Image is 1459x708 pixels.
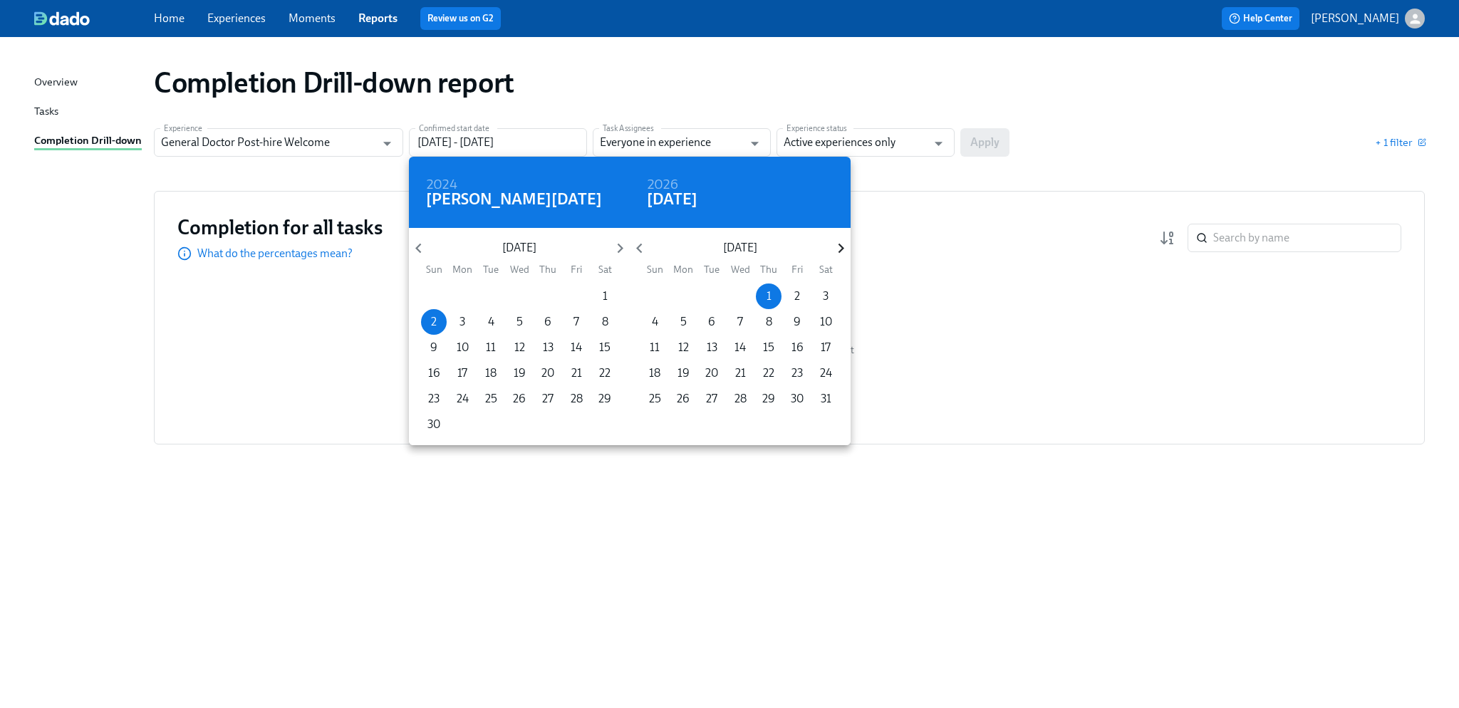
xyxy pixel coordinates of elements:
[820,365,832,381] p: 24
[426,189,602,210] h4: [PERSON_NAME][DATE]
[647,174,678,197] h6: 2026
[599,365,611,381] p: 22
[784,360,810,386] button: 23
[421,386,447,412] button: 23
[485,365,497,381] p: 18
[727,360,753,386] button: 21
[457,391,469,407] p: 24
[763,340,774,355] p: 15
[513,391,526,407] p: 26
[450,360,475,386] button: 17
[507,335,532,360] button: 12
[457,340,469,355] p: 10
[650,340,660,355] p: 11
[535,360,561,386] button: 20
[734,391,747,407] p: 28
[598,391,611,407] p: 29
[813,386,838,412] button: 31
[564,309,589,335] button: 7
[541,365,554,381] p: 20
[428,240,610,256] p: [DATE]
[784,263,810,276] span: Fri
[421,309,447,335] button: 2
[535,263,561,276] span: Thu
[642,386,668,412] button: 25
[727,263,753,276] span: Wed
[507,386,532,412] button: 26
[592,360,618,386] button: 22
[421,335,447,360] button: 9
[699,335,725,360] button: 13
[478,335,504,360] button: 11
[592,335,618,360] button: 15
[699,386,725,412] button: 27
[514,340,525,355] p: 12
[794,288,800,304] p: 2
[507,360,532,386] button: 19
[642,263,668,276] span: Sun
[571,391,583,407] p: 28
[727,309,753,335] button: 7
[708,314,715,330] p: 6
[507,263,532,276] span: Wed
[535,335,561,360] button: 13
[737,314,743,330] p: 7
[647,189,697,210] h4: [DATE]
[707,340,717,355] p: 13
[478,360,504,386] button: 18
[421,412,447,437] button: 30
[592,283,618,309] button: 1
[670,309,696,335] button: 5
[670,386,696,412] button: 26
[592,309,618,335] button: 8
[571,365,582,381] p: 21
[478,386,504,412] button: 25
[478,263,504,276] span: Tue
[821,340,831,355] p: 17
[756,335,782,360] button: 15
[421,360,447,386] button: 16
[450,263,475,276] span: Mon
[813,360,838,386] button: 24
[699,309,725,335] button: 6
[602,314,608,330] p: 8
[784,283,810,309] button: 2
[642,309,668,335] button: 4
[727,386,753,412] button: 28
[535,386,561,412] button: 27
[670,263,696,276] span: Mon
[431,314,437,330] p: 2
[677,365,690,381] p: 19
[535,309,561,335] button: 6
[564,386,589,412] button: 28
[762,391,775,407] p: 29
[486,340,496,355] p: 11
[421,263,447,276] span: Sun
[564,335,589,360] button: 14
[564,360,589,386] button: 21
[542,391,554,407] p: 27
[544,314,551,330] p: 6
[756,263,782,276] span: Thu
[734,340,746,355] p: 14
[791,391,804,407] p: 30
[642,360,668,386] button: 18
[705,365,718,381] p: 20
[813,309,838,335] button: 10
[450,309,475,335] button: 3
[794,314,801,330] p: 9
[543,340,554,355] p: 13
[649,365,660,381] p: 18
[571,340,582,355] p: 14
[603,288,608,304] p: 1
[670,335,696,360] button: 12
[766,314,772,330] p: 8
[820,314,832,330] p: 10
[430,340,437,355] p: 9
[428,365,440,381] p: 16
[756,360,782,386] button: 22
[756,386,782,412] button: 29
[699,360,725,386] button: 20
[767,288,772,304] p: 1
[488,314,494,330] p: 4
